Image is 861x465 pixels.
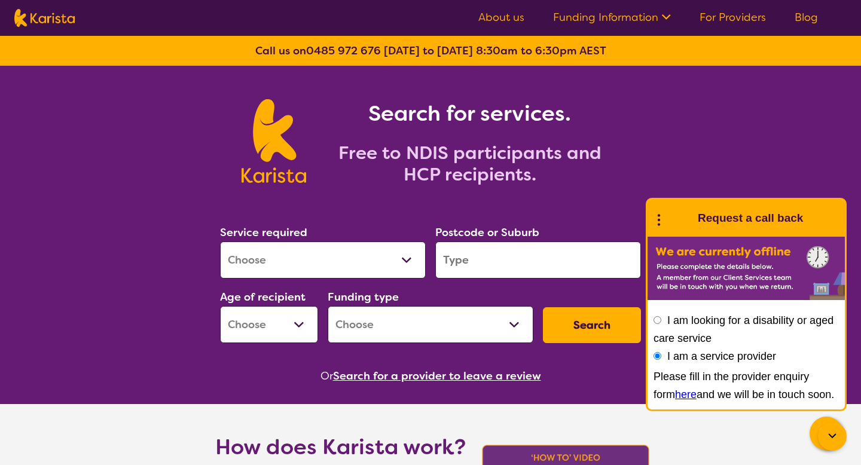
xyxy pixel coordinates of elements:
b: Call us on [DATE] to [DATE] 8:30am to 6:30pm AEST [255,44,606,58]
img: Karista [667,206,691,230]
a: About us [478,10,524,25]
label: I am looking for a disability or aged care service [654,314,833,344]
span: Or [320,367,333,385]
button: Search [543,307,641,343]
a: here [675,388,697,400]
a: 0485 972 676 [306,44,381,58]
button: Search for a provider to leave a review [333,367,541,385]
h1: Request a call back [698,209,803,227]
label: Funding type [328,290,399,304]
label: Service required [220,225,307,240]
a: Blog [795,10,818,25]
a: Funding Information [553,10,671,25]
h2: Free to NDIS participants and HCP recipients. [320,142,619,185]
label: Age of recipient [220,290,306,304]
div: Please fill in the provider enquiry form and we will be in touch soon. [654,368,839,403]
label: Postcode or Suburb [435,225,539,240]
a: For Providers [700,10,766,25]
h1: Search for services. [320,99,619,128]
button: Channel Menu [810,417,843,450]
img: Karista logo [242,99,306,183]
img: Karista offline chat form to request call back [648,237,845,300]
h1: How does Karista work? [215,433,466,461]
label: I am a service provider [667,350,776,362]
img: Karista logo [14,9,75,27]
input: Type [435,241,641,279]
